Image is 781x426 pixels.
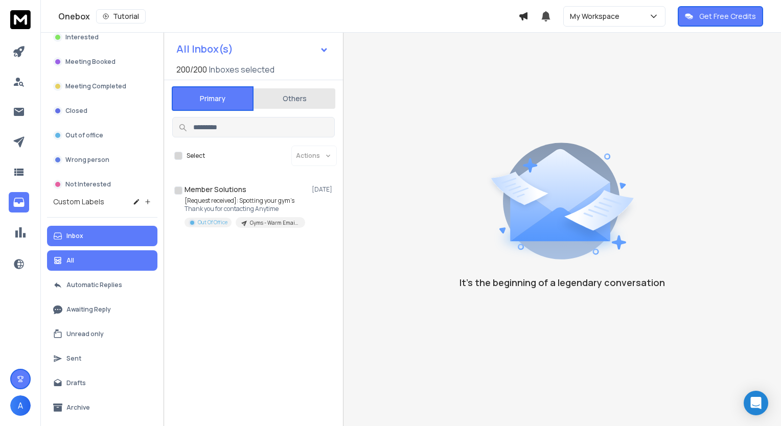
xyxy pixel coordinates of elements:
[65,131,103,139] p: Out of office
[66,354,81,363] p: Sent
[47,275,157,295] button: Automatic Replies
[53,197,104,207] h3: Custom Labels
[185,197,305,205] p: [Request received]: Spotting your gym’s
[47,250,157,271] button: All
[47,125,157,146] button: Out of office
[570,11,624,21] p: My Workspace
[47,27,157,48] button: Interested
[47,76,157,97] button: Meeting Completed
[198,219,227,226] p: Out Of Office
[678,6,763,27] button: Get Free Credits
[185,205,305,213] p: Thank you for contacting Anytime
[66,404,90,412] p: Archive
[66,305,111,314] p: Awaiting Reply
[168,39,337,59] button: All Inbox(s)
[176,44,233,54] h1: All Inbox(s)
[96,9,146,23] button: Tutorial
[65,180,111,188] p: Not Interested
[209,63,274,76] h3: Inboxes selected
[176,63,207,76] span: 200 / 200
[460,275,665,290] p: It’s the beginning of a legendary conversation
[47,101,157,121] button: Closed
[47,174,157,195] button: Not Interested
[66,379,86,387] p: Drafts
[10,395,31,416] button: A
[58,9,518,23] div: Onebox
[47,52,157,72] button: Meeting Booked
[185,184,246,195] h1: Member Solutions
[65,58,116,66] p: Meeting Booked
[47,324,157,344] button: Unread only
[66,281,122,289] p: Automatic Replies
[254,87,335,110] button: Others
[312,185,335,194] p: [DATE]
[66,232,83,240] p: Inbox
[699,11,756,21] p: Get Free Credits
[65,107,87,115] p: Closed
[250,219,299,227] p: Gyms - Warm Email Offer
[65,82,126,90] p: Meeting Completed
[66,256,74,265] p: All
[744,391,768,415] div: Open Intercom Messenger
[47,397,157,418] button: Archive
[47,373,157,393] button: Drafts
[65,33,99,41] p: Interested
[172,86,254,111] button: Primary
[187,152,205,160] label: Select
[47,299,157,320] button: Awaiting Reply
[47,150,157,170] button: Wrong person
[47,348,157,369] button: Sent
[65,156,109,164] p: Wrong person
[47,226,157,246] button: Inbox
[66,330,104,338] p: Unread only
